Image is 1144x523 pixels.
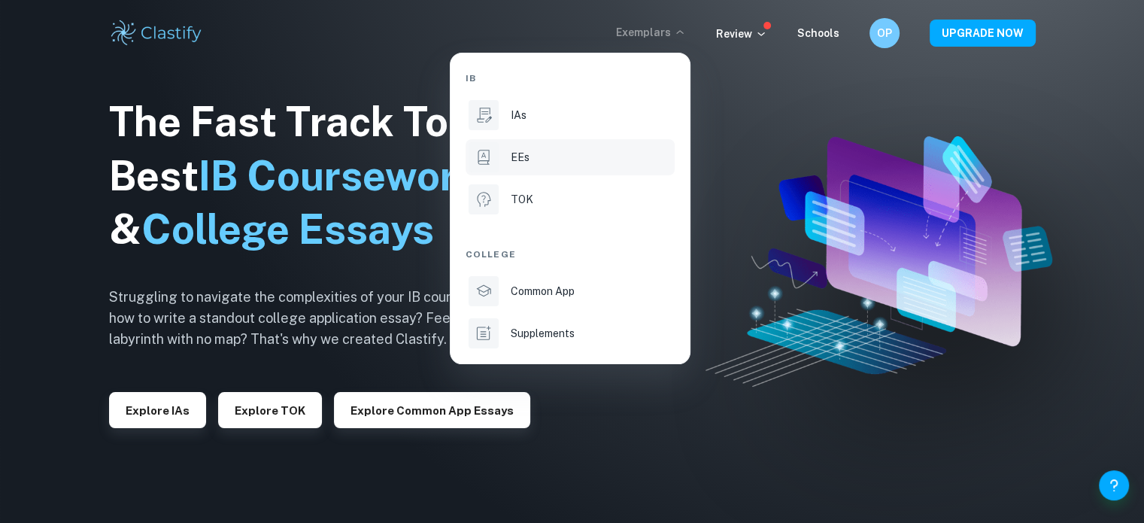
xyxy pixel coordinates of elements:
a: Common App [466,273,675,309]
a: EEs [466,139,675,175]
a: TOK [466,181,675,217]
span: IB [466,71,476,85]
a: Supplements [466,315,675,351]
p: Supplements [511,325,575,342]
a: IAs [466,97,675,133]
p: EEs [511,149,530,166]
p: TOK [511,191,533,208]
span: College [466,248,516,261]
p: IAs [511,107,526,123]
p: Common App [511,283,575,300]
